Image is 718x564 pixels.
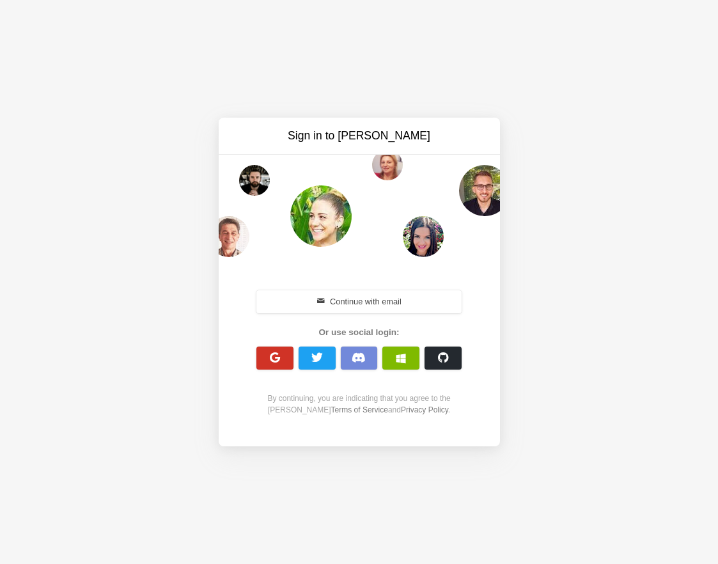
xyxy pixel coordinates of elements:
h3: Sign in to [PERSON_NAME] [252,128,467,144]
a: Terms of Service [331,405,388,414]
a: Privacy Policy [401,405,448,414]
button: Continue with email [256,290,462,313]
div: By continuing, you are indicating that you agree to the [PERSON_NAME] and . [249,393,469,416]
div: Or use social login: [249,326,469,339]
